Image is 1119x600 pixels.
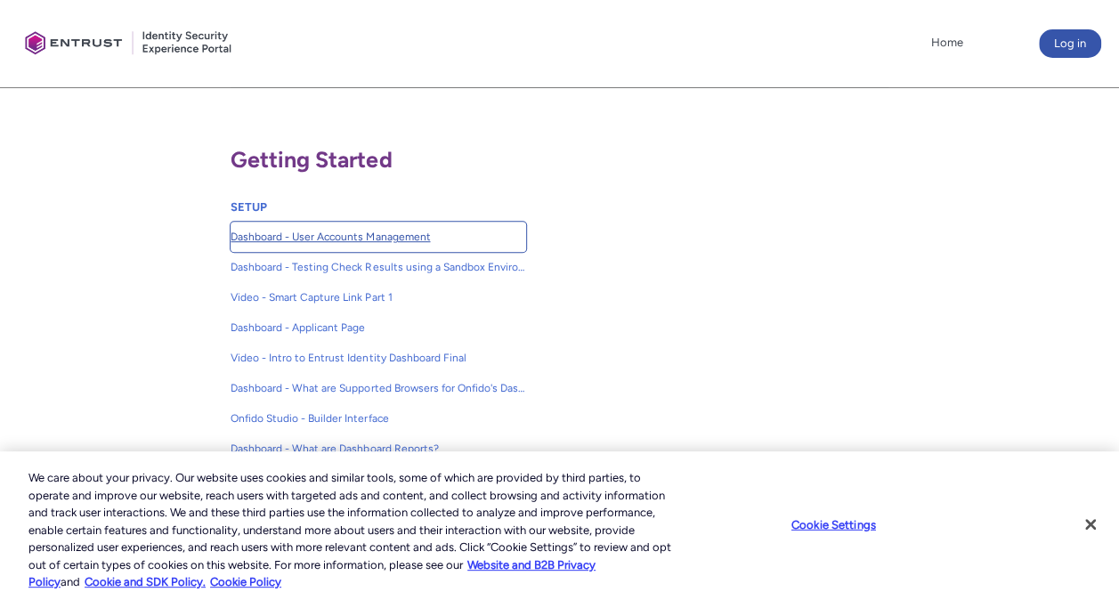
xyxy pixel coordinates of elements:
div: We care about your privacy. Our website uses cookies and similar tools, some of which are provide... [28,469,671,591]
span: Video - Smart Capture Link Part 1 [231,289,526,305]
button: Log in [1039,29,1101,58]
a: Video - Intro to Entrust Identity Dashboard Final [231,343,526,373]
a: Home [927,29,968,56]
a: Dashboard - Applicant Page [231,312,526,343]
a: Onfido Studio - Builder Interface [231,403,526,434]
span: Dashboard - Testing Check Results using a Sandbox Environment [231,259,526,275]
a: SETUP [231,200,267,214]
a: Dashboard - Testing Check Results using a Sandbox Environment [231,252,526,282]
a: Cookie and SDK Policy. [85,575,206,588]
a: Dashboard - What are Dashboard Reports? [231,434,526,464]
a: Cookie Policy [210,575,281,588]
span: Onfido Studio - Builder Interface [231,410,526,426]
button: Cookie Settings [778,507,889,542]
a: Dashboard - User Accounts Management [231,222,526,252]
span: Video - Intro to Entrust Identity Dashboard Final [231,350,526,366]
span: Dashboard - What are Supported Browsers for Onfido's Dashboard [231,380,526,396]
span: Dashboard - User Accounts Management [231,229,526,245]
a: Video - Smart Capture Link Part 1 [231,282,526,312]
button: Close [1071,505,1110,544]
a: Dashboard - What are Supported Browsers for Onfido's Dashboard [231,373,526,403]
span: Getting Started [231,146,392,173]
span: Dashboard - Applicant Page [231,320,526,336]
span: Dashboard - What are Dashboard Reports? [231,441,526,457]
